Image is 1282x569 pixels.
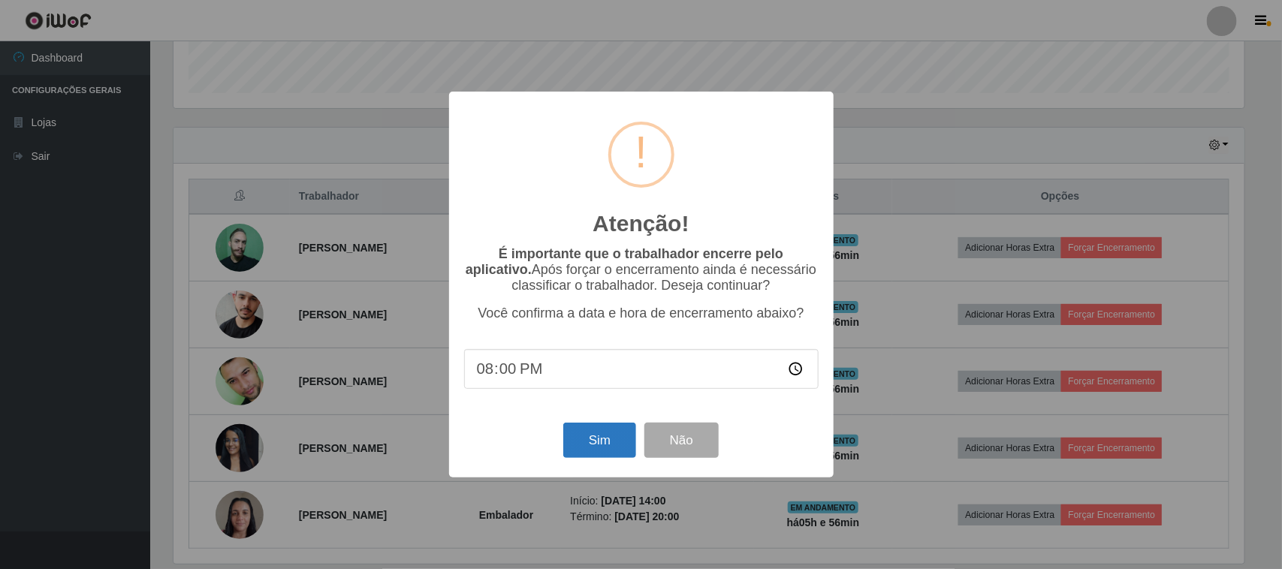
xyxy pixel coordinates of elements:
b: É importante que o trabalhador encerre pelo aplicativo. [466,246,783,277]
h2: Atenção! [593,210,689,237]
button: Sim [563,423,636,458]
p: Após forçar o encerramento ainda é necessário classificar o trabalhador. Deseja continuar? [464,246,819,294]
button: Não [644,423,719,458]
p: Você confirma a data e hora de encerramento abaixo? [464,306,819,321]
